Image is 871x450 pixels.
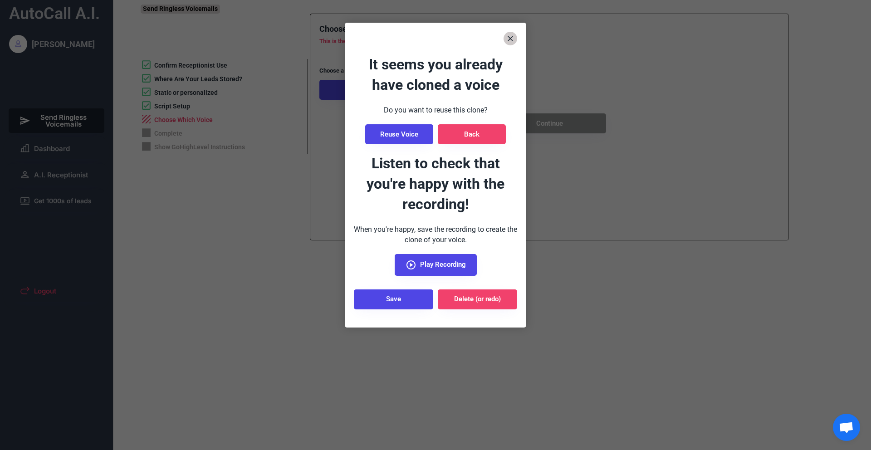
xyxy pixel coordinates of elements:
button: Delete (or redo) [438,289,517,309]
font: It seems you already have cloned a voice [369,56,506,93]
div: Do you want to reuse this clone? [354,54,517,115]
a: Open chat [833,414,860,441]
div: When you're happy, save the recording to create the clone of your voice. [354,153,517,245]
button: Save [354,289,433,309]
button: Reuse Voice [365,124,433,144]
span: Play Recording [420,261,466,268]
font: Listen to check that you're happy with the recording! [367,155,508,213]
button: Back [438,124,506,144]
button: Play Recording [395,254,477,276]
